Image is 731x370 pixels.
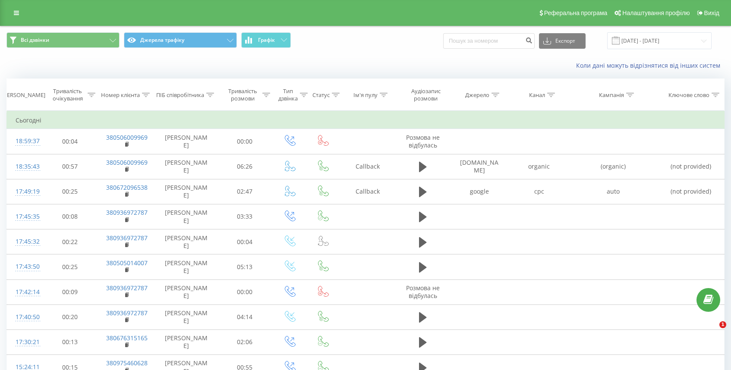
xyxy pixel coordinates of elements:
[509,154,569,179] td: organic
[217,179,272,204] td: 02:47
[155,229,217,254] td: [PERSON_NAME]
[217,154,272,179] td: 06:26
[42,229,98,254] td: 00:22
[106,183,148,191] a: 380672096538
[156,91,204,99] div: ПІБ співробітника
[106,133,148,141] a: 380506009969
[106,334,148,342] a: 380676315165
[155,204,217,229] td: [PERSON_NAME]
[106,284,148,292] a: 380936972787
[42,329,98,354] td: 00:13
[42,154,98,179] td: 00:57
[16,258,34,275] div: 17:43:50
[217,229,272,254] td: 00:04
[106,259,148,267] a: 380505014007
[406,133,440,149] span: Розмова не відбулась
[106,234,148,242] a: 380936972787
[702,321,722,342] iframe: Intercom live chat
[16,133,34,150] div: 18:59:37
[217,279,272,304] td: 00:00
[155,154,217,179] td: [PERSON_NAME]
[658,154,724,179] td: (not provided)
[278,88,298,102] div: Тип дзвінка
[225,88,260,102] div: Тривалість розмови
[106,309,148,317] a: 380936972787
[155,279,217,304] td: [PERSON_NAME]
[406,284,440,300] span: Розмова не відбулась
[42,179,98,204] td: 00:25
[16,158,34,175] div: 18:35:43
[217,254,272,279] td: 05:13
[16,334,34,351] div: 17:30:21
[668,91,709,99] div: Ключове слово
[42,204,98,229] td: 00:08
[21,37,49,44] span: Всі дзвінки
[443,33,535,49] input: Пошук за номером
[465,91,489,99] div: Джерело
[450,179,510,204] td: google
[16,284,34,301] div: 17:42:14
[599,91,624,99] div: Кампанія
[16,208,34,225] div: 17:45:35
[719,321,726,328] span: 1
[450,154,510,179] td: [DOMAIN_NAME]
[539,33,586,49] button: Експорт
[155,329,217,354] td: [PERSON_NAME]
[124,32,237,48] button: Джерела трафіку
[155,304,217,329] td: [PERSON_NAME]
[217,129,272,154] td: 00:00
[658,179,724,204] td: (not provided)
[7,112,725,129] td: Сьогодні
[16,309,34,326] div: 17:40:50
[529,91,545,99] div: Канал
[622,9,690,16] span: Налаштування профілю
[258,37,275,43] span: Графік
[339,154,396,179] td: Callback
[704,9,719,16] span: Вихід
[106,158,148,166] a: 380506009969
[42,254,98,279] td: 00:25
[2,91,45,99] div: [PERSON_NAME]
[6,32,120,48] button: Всі дзвінки
[509,179,569,204] td: cpc
[155,129,217,154] td: [PERSON_NAME]
[353,91,378,99] div: Ім'я пулу
[101,91,140,99] div: Номер клієнта
[16,183,34,200] div: 17:49:19
[217,204,272,229] td: 03:33
[576,61,725,69] a: Коли дані можуть відрізнятися вiд інших систем
[42,279,98,304] td: 00:09
[155,179,217,204] td: [PERSON_NAME]
[241,32,291,48] button: Графік
[339,179,396,204] td: Callback
[569,154,658,179] td: (organic)
[404,88,447,102] div: Аудіозапис розмови
[106,208,148,216] a: 380936972787
[42,304,98,329] td: 00:20
[544,9,608,16] span: Реферальна програма
[569,179,658,204] td: auto
[155,254,217,279] td: [PERSON_NAME]
[312,91,330,99] div: Статус
[16,233,34,250] div: 17:45:32
[217,329,272,354] td: 02:06
[50,88,85,102] div: Тривалість очікування
[106,359,148,367] a: 380975460628
[42,129,98,154] td: 00:04
[217,304,272,329] td: 04:14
